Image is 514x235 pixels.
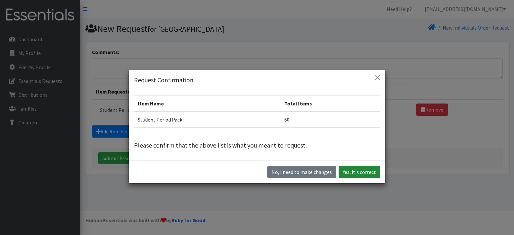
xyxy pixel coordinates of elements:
th: Item Name [134,95,280,112]
th: Total Items [280,95,380,112]
h5: Request Confirmation [134,75,193,85]
td: 60 [280,112,380,128]
td: Student Period Pack [134,112,280,128]
button: No I need to make changes [267,166,336,178]
button: Yes, it's correct [339,166,380,178]
p: Please confirm that the above list is what you meant to request. [134,140,380,150]
button: Close [372,73,383,83]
